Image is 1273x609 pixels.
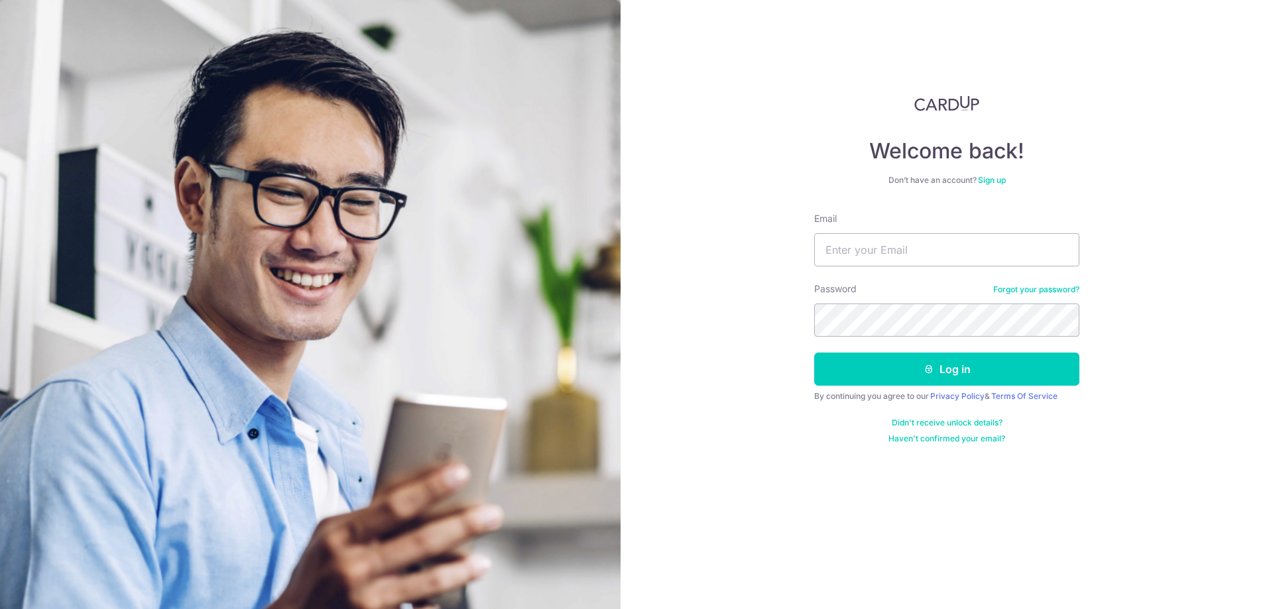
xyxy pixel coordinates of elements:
label: Password [814,282,857,296]
input: Enter your Email [814,233,1079,266]
label: Email [814,212,837,225]
a: Sign up [978,175,1006,185]
div: By continuing you agree to our & [814,391,1079,402]
button: Log in [814,353,1079,386]
h4: Welcome back! [814,138,1079,164]
div: Don’t have an account? [814,175,1079,186]
img: CardUp Logo [914,95,979,111]
a: Terms Of Service [991,391,1058,401]
a: Privacy Policy [930,391,985,401]
a: Didn't receive unlock details? [892,417,1002,428]
a: Forgot your password? [993,284,1079,295]
a: Haven't confirmed your email? [888,433,1005,444]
